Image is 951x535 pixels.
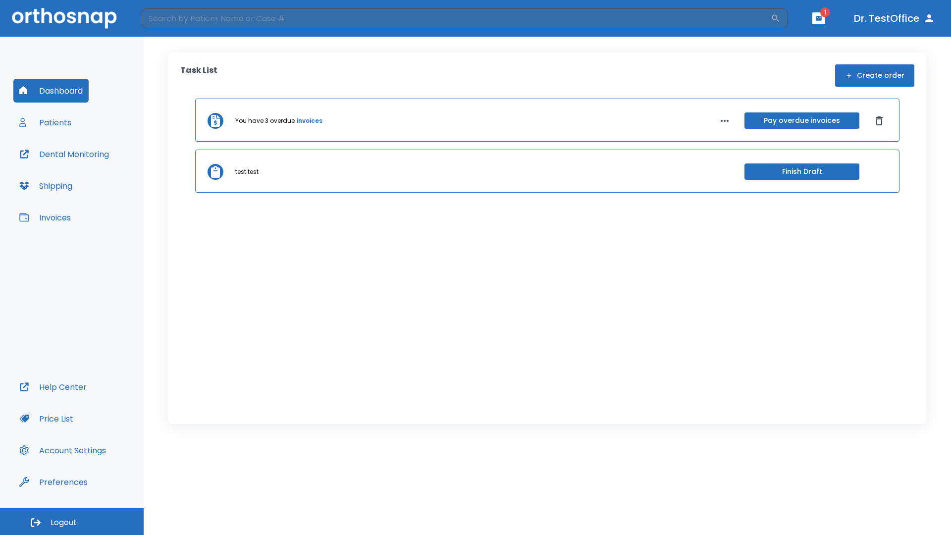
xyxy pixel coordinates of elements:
button: Dr. TestOffice [850,9,939,27]
span: 1 [820,7,830,17]
p: Task List [180,64,217,87]
button: Pay overdue invoices [744,112,859,129]
p: You have 3 overdue [235,116,295,125]
button: Dental Monitoring [13,142,115,166]
button: Account Settings [13,438,112,462]
img: Orthosnap [12,8,117,28]
button: Price List [13,407,79,430]
button: Patients [13,110,77,134]
button: Shipping [13,174,78,198]
button: Create order [835,64,914,87]
button: Help Center [13,375,93,399]
button: Invoices [13,206,77,229]
button: Dashboard [13,79,89,103]
button: Finish Draft [744,163,859,180]
span: Logout [51,517,77,528]
p: test test [235,167,259,176]
button: Dismiss [871,113,887,129]
input: Search by Patient Name or Case # [142,8,771,28]
button: Preferences [13,470,94,494]
a: invoices [297,116,322,125]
